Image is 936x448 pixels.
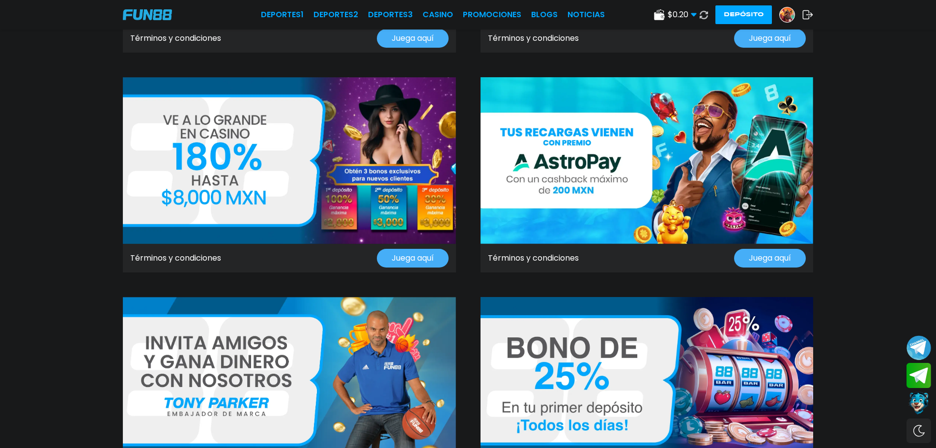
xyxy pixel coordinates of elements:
a: Deportes1 [261,9,304,21]
a: CASINO [423,9,453,21]
a: Deportes2 [313,9,358,21]
img: Avatar [780,7,794,22]
a: Términos y condiciones [130,32,221,44]
button: Juega aquí [734,249,806,268]
div: Switch theme [907,418,931,443]
img: Promo Banner [123,77,456,244]
img: Company Logo [123,9,172,20]
a: NOTICIAS [567,9,605,21]
button: Juega aquí [377,29,449,48]
button: Depósito [715,5,772,24]
img: Promo Banner [481,77,814,244]
a: Avatar [779,7,802,23]
a: Términos y condiciones [130,252,221,264]
a: Términos y condiciones [488,252,579,264]
a: Deportes3 [368,9,413,21]
button: Juega aquí [377,249,449,268]
a: Promociones [463,9,521,21]
button: Join telegram [907,363,931,388]
a: Términos y condiciones [488,32,579,44]
a: BLOGS [531,9,558,21]
button: Juega aquí [734,29,806,48]
button: Join telegram channel [907,335,931,360]
button: Contact customer service [907,390,931,416]
span: $ 0.20 [668,9,697,21]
